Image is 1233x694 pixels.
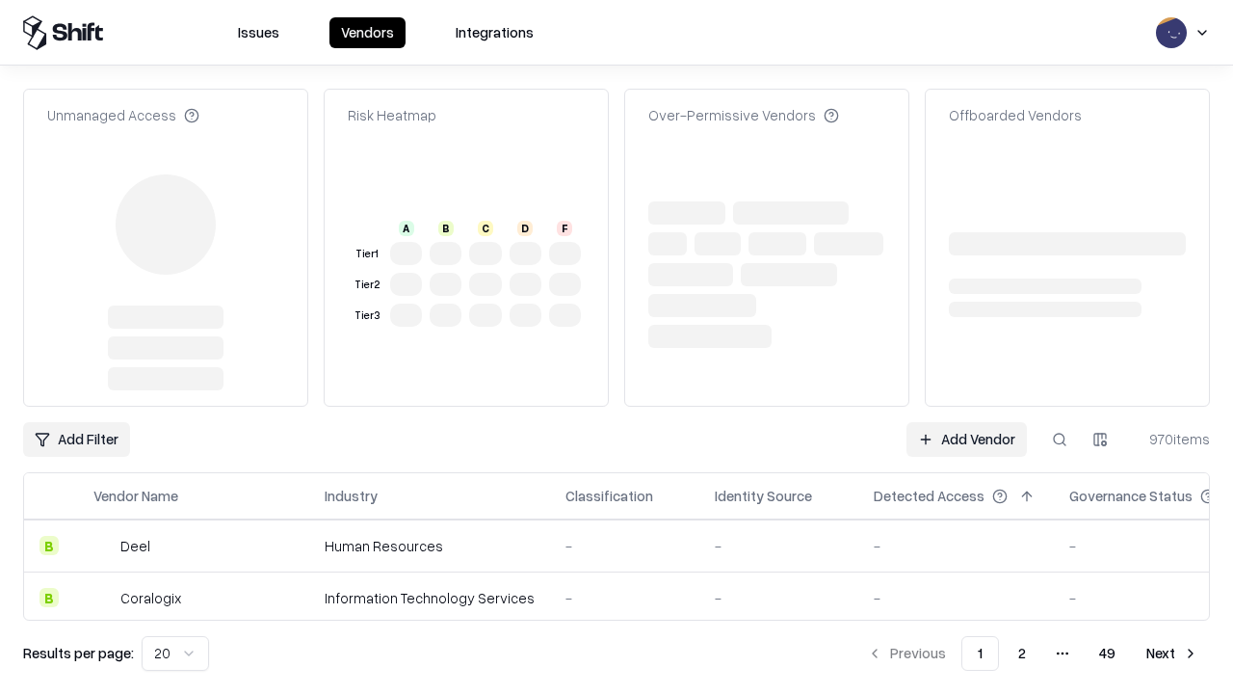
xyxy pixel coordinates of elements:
div: B [438,221,454,236]
div: Human Resources [325,536,535,556]
div: Detected Access [874,486,984,506]
div: A [399,221,414,236]
div: - [565,536,684,556]
div: 970 items [1133,429,1210,449]
button: 1 [961,636,999,671]
div: F [557,221,572,236]
div: Deel [120,536,150,556]
button: 2 [1003,636,1041,671]
div: Coralogix [120,588,181,608]
div: B [39,588,59,607]
div: Risk Heatmap [348,105,436,125]
div: Governance Status [1069,486,1193,506]
img: Deel [93,536,113,555]
div: - [565,588,684,608]
div: Offboarded Vendors [949,105,1082,125]
div: Vendor Name [93,486,178,506]
div: Identity Source [715,486,812,506]
button: 49 [1084,636,1131,671]
div: - [874,536,1038,556]
div: Over-Permissive Vendors [648,105,839,125]
div: Tier 2 [352,277,382,293]
div: Information Technology Services [325,588,535,608]
div: - [874,588,1038,608]
div: - [715,536,843,556]
img: Coralogix [93,588,113,607]
div: B [39,536,59,555]
div: Classification [565,486,653,506]
div: - [715,588,843,608]
div: Tier 1 [352,246,382,262]
button: Issues [226,17,291,48]
button: Integrations [444,17,545,48]
p: Results per page: [23,643,134,663]
div: Industry [325,486,378,506]
a: Add Vendor [906,422,1027,457]
div: Unmanaged Access [47,105,199,125]
div: D [517,221,533,236]
div: C [478,221,493,236]
button: Vendors [329,17,406,48]
div: Tier 3 [352,307,382,324]
nav: pagination [855,636,1210,671]
button: Add Filter [23,422,130,457]
button: Next [1135,636,1210,671]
